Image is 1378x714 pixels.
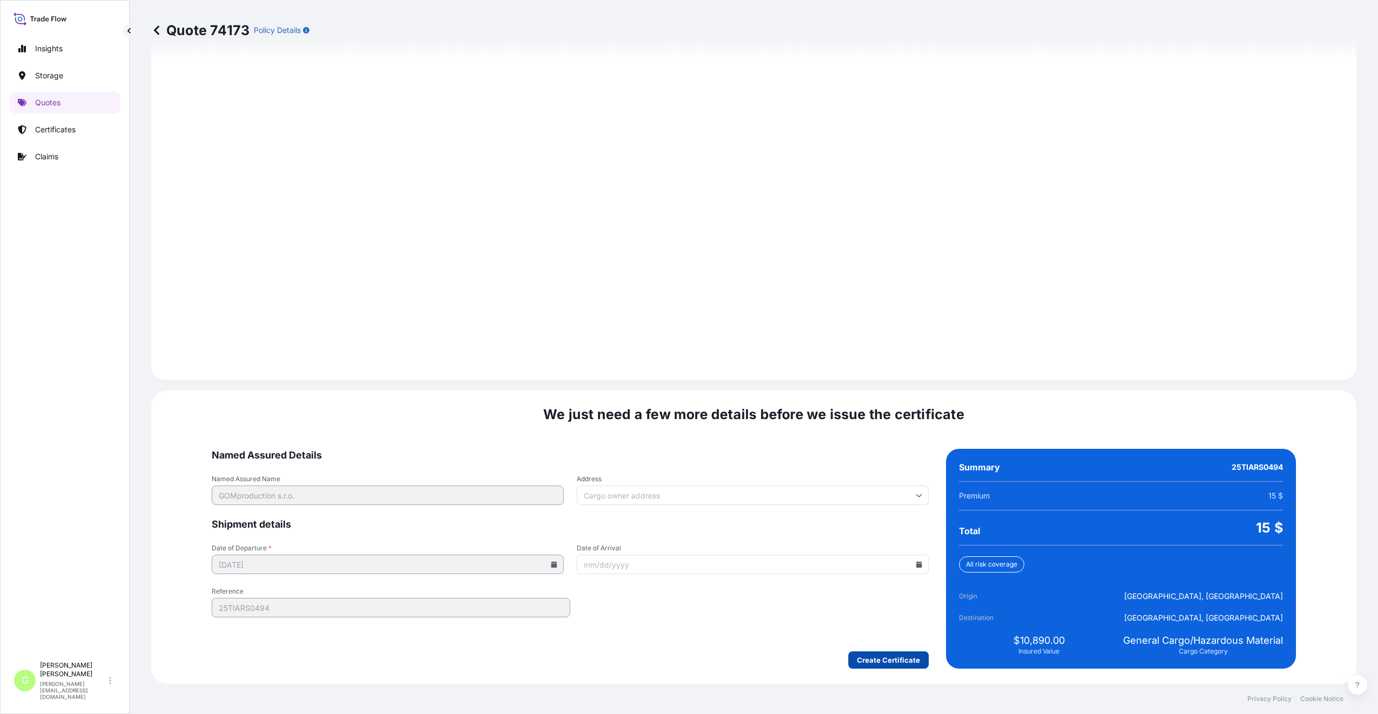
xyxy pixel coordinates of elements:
[9,38,120,59] a: Insights
[212,555,564,574] input: mm/dd/yyyy
[959,526,980,536] span: Total
[35,151,58,162] p: Claims
[1247,695,1292,703] a: Privacy Policy
[212,475,564,483] span: Named Assured Name
[543,406,964,423] span: We just need a few more details before we issue the certificate
[212,518,929,531] span: Shipment details
[959,462,1000,473] span: Summary
[577,555,929,574] input: mm/dd/yyyy
[35,97,60,108] p: Quotes
[40,661,107,678] p: [PERSON_NAME] [PERSON_NAME]
[9,92,120,113] a: Quotes
[577,544,929,553] span: Date of Arrival
[9,65,120,86] a: Storage
[1268,490,1283,501] span: 15 $
[35,124,76,135] p: Certificates
[35,43,63,54] p: Insights
[848,651,929,669] button: Create Certificate
[577,486,929,505] input: Cargo owner address
[1256,519,1283,536] span: 15 $
[959,612,1019,623] span: Destination
[1179,647,1228,656] span: Cargo Category
[1124,591,1283,602] span: [GEOGRAPHIC_DATA], [GEOGRAPHIC_DATA]
[212,544,564,553] span: Date of Departure
[1232,462,1283,473] span: 25TIARS0494
[22,675,29,686] span: G
[9,146,120,167] a: Claims
[151,22,249,39] p: Quote 74173
[9,119,120,140] a: Certificates
[959,591,1019,602] span: Origin
[212,598,570,617] input: Your internal reference
[1124,612,1283,623] span: [GEOGRAPHIC_DATA], [GEOGRAPHIC_DATA]
[857,655,920,665] p: Create Certificate
[959,556,1024,572] div: All risk coverage
[212,587,570,596] span: Reference
[40,681,107,700] p: [PERSON_NAME][EMAIL_ADDRESS][DOMAIN_NAME]
[1014,634,1065,647] span: $10,890.00
[1018,647,1059,656] span: Insured Value
[1300,695,1343,703] a: Cookie Notice
[577,475,929,483] span: Address
[959,490,990,501] span: Premium
[212,449,929,462] span: Named Assured Details
[1123,634,1283,647] span: General Cargo/Hazardous Material
[35,70,63,81] p: Storage
[254,25,301,36] p: Policy Details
